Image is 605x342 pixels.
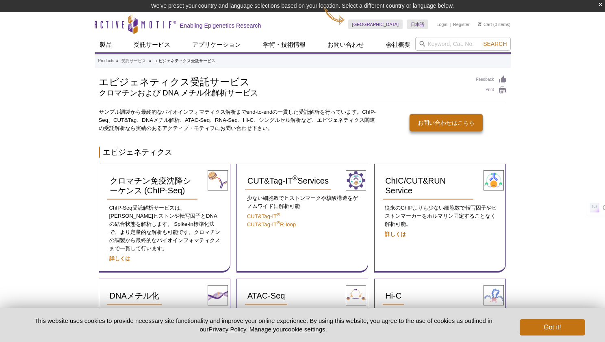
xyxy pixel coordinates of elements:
li: (0 items) [478,19,511,29]
li: | [450,19,451,29]
p: 従来のChIPよりも少ない細胞数で転写因子やヒストンマーカーをホルマリン固定することなく解析可能。 [383,204,497,228]
h1: エピジェネティクス受託サービス [99,75,468,87]
span: DNAメチル化 [110,291,159,300]
a: Hi-C [383,287,404,305]
h2: Enabling Epigenetics Research [180,22,261,29]
input: Keyword, Cat. No. [415,37,511,51]
a: Products [98,57,114,65]
a: 製品 [95,37,117,52]
a: Cart [478,22,492,27]
p: This website uses cookies to provide necessary site functionality and improve your online experie... [20,316,507,333]
sup: ® [277,220,280,225]
h2: クロマチンおよび DNA メチル化解析サービス [99,89,468,97]
img: ATAC-Seq Services [346,285,366,305]
img: ChIP-Seq Services [208,170,228,190]
a: 会社概要 [381,37,415,52]
span: ATAC-Seq [247,291,285,300]
a: 詳しくは [385,231,406,237]
li: エピジェネティクス受託サービス [154,58,215,63]
img: Your Cart [478,22,481,26]
a: Login [436,22,447,27]
span: Hi-C [385,291,401,300]
li: » [116,58,119,63]
a: お問い合わせ [323,37,369,52]
a: CUT&Tag-IT®Services [245,172,331,190]
span: 受託解析サービス [132,205,175,211]
a: 学術・技術情報 [258,37,310,52]
h2: エピジェネティクス [99,147,507,158]
p: 少ない細胞数でヒストンマークや核酸構造をゲノムワイドに解析可能 [245,194,360,210]
a: ChIC/CUT&RUN Service [383,172,473,200]
button: Search [481,40,509,48]
span: ChIC/CUT&RUN Service [385,176,446,195]
a: Print [476,86,507,95]
img: CUT&Tag-IT® Services [346,170,366,190]
img: ChIC/CUT&RUN Service [484,170,504,190]
a: [GEOGRAPHIC_DATA] [348,19,403,29]
a: DNAメチル化 [107,287,162,305]
button: Got it! [520,319,585,336]
li: » [149,58,152,63]
a: Privacy Policy [208,326,246,333]
a: お問い合わせはこちら [410,114,483,131]
a: アプリケーション [187,37,246,52]
sup: ® [293,175,297,182]
a: CUT&Tag-IT® [247,213,280,219]
a: 受託サービス [129,37,175,52]
img: DNA Methylation Services [208,285,228,305]
img: Change Here [323,6,345,25]
sup: ® [277,212,280,217]
a: Feedback [476,75,507,84]
a: Register [453,22,470,27]
a: 日本語 [407,19,428,29]
span: Search [483,41,507,47]
a: CUT&Tag-IT®R-loop [247,221,296,227]
a: 詳しくは [109,255,130,262]
span: クロマチン免疫沈降シーケンス (ChIP-Seq) [110,176,191,195]
a: ATAC-Seq [245,287,288,305]
button: cookie settings [285,326,325,333]
img: Hi-C Service [484,285,504,305]
a: クロマチン免疫沈降シーケンス (ChIP-Seq) [107,172,198,200]
p: サンプル調製から最終的なバイオインフォマティクス解析までend-to-endの一貫した受託解析を行っています。ChIP-Seq、CUT&Tag、DNAメチル解析、ATAC-Seq、RNA-Seq... [99,108,380,132]
p: ChIP-Seq は、[PERSON_NAME]ヒストンや転写因子とDNAの結合状態を解析します。 Spike-in標準化法で、より定量的な解析も可能です。クロマチンの調製から最終的なバイオイン... [107,204,222,253]
a: 受託サービス [121,57,146,65]
span: CUT&Tag-IT Services [247,176,329,185]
